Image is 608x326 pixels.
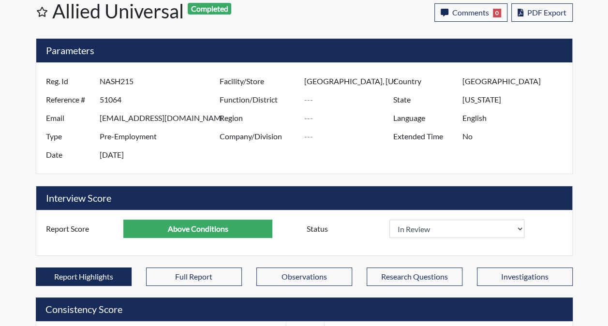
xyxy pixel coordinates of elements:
input: --- [462,109,569,127]
input: --- [123,220,272,238]
label: Type [39,127,100,146]
label: Language [386,109,462,127]
input: --- [100,90,222,109]
span: PDF Export [527,8,566,17]
label: Status [299,220,389,238]
button: Report Highlights [36,267,132,286]
label: Extended Time [386,127,462,146]
label: Report Score [39,220,124,238]
span: 0 [493,9,501,17]
input: --- [462,90,569,109]
label: Company/Division [212,127,304,146]
input: --- [304,90,396,109]
input: --- [304,72,396,90]
label: Date [39,146,100,164]
span: Completed [188,3,231,15]
button: Observations [256,267,352,286]
button: Investigations [477,267,573,286]
h5: Interview Score [36,186,572,210]
button: Research Questions [367,267,462,286]
label: Email [39,109,100,127]
label: Country [386,72,462,90]
input: --- [304,127,396,146]
label: Region [212,109,304,127]
div: Document a decision to hire or decline a candiate [299,220,570,238]
input: --- [304,109,396,127]
label: Reference # [39,90,100,109]
input: --- [462,72,569,90]
input: --- [100,109,222,127]
label: Reg. Id [39,72,100,90]
button: Comments0 [434,3,507,22]
h5: Consistency Score [36,297,573,321]
label: State [386,90,462,109]
input: --- [462,127,569,146]
span: Comments [452,8,489,17]
input: --- [100,127,222,146]
label: Facility/Store [212,72,304,90]
input: --- [100,146,222,164]
label: Function/District [212,90,304,109]
button: PDF Export [511,3,573,22]
button: Full Report [146,267,242,286]
h5: Parameters [36,39,572,62]
input: --- [100,72,222,90]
